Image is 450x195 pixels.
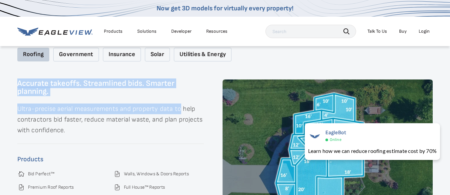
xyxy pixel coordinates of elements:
span: EagleBot [325,130,346,136]
div: Learn how we can reduce roofing estimate cost by 70% [308,147,437,155]
a: Full House™ Reports [124,184,165,190]
a: Buy [399,28,407,34]
a: Bid Perfect™ [28,171,55,177]
div: Insurance [103,48,141,61]
span: Online [330,137,341,142]
div: Government [53,48,99,61]
div: Solutions [137,28,157,34]
img: File_dock_light.svg [17,183,25,191]
div: Login [419,28,430,34]
p: Ultra-precise aerial measurements and property data to help contractors bid faster, reduce materi... [17,104,204,136]
img: File_dock_light.svg [113,170,121,178]
img: EagleBot [308,130,321,143]
input: Search [265,25,356,38]
div: Resources [206,28,227,34]
div: Talk To Us [367,28,387,34]
h4: Products [17,154,204,165]
img: Group-9-1.svg [17,170,25,178]
a: Walls, Windows & Doors Reports [124,171,189,177]
a: Developer [171,28,192,34]
a: Premium Roof Reports [28,184,74,190]
div: Solar [145,48,170,61]
h3: Accurate takeoffs. Streamlined bids. Smarter planning. [17,79,204,95]
div: Roofing [17,48,50,61]
div: Products [104,28,123,34]
a: Now get 3D models for virtually every property! [157,4,293,12]
img: File_dock_light.svg [113,183,121,191]
div: Utilities & Energy [174,48,231,61]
